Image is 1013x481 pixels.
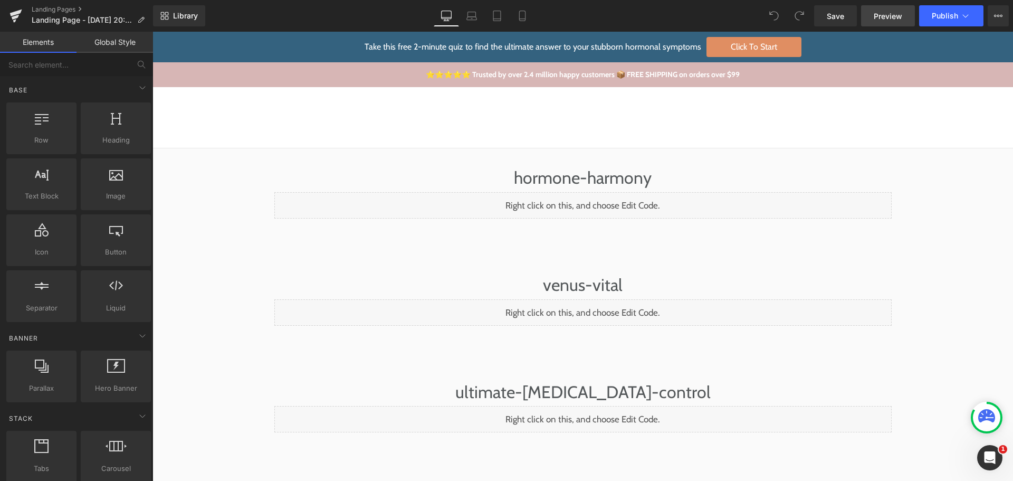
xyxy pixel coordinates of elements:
[434,5,459,26] a: Desktop
[9,303,73,314] span: Separator
[84,191,148,202] span: Image
[8,413,34,423] span: Stack
[84,247,148,258] span: Button
[8,85,28,95] span: Base
[9,463,73,474] span: Tabs
[554,5,649,25] span: Click To Start
[510,5,535,26] a: Mobile
[977,445,1002,470] iframe: Intercom live chat
[84,383,148,394] span: Hero Banner
[84,303,148,314] span: Liquid
[32,16,133,24] span: Landing Page - [DATE] 20:57:48
[122,240,739,268] h1: venus-vital
[484,5,510,26] a: Tablet
[9,135,73,146] span: Row
[84,135,148,146] span: Heading
[9,191,73,202] span: Text Block
[459,5,484,26] a: Laptop
[32,5,153,14] a: Landing Pages
[932,12,958,20] span: Publish
[173,11,198,21] span: Library
[84,463,148,474] span: Carousel
[8,333,39,343] span: Banner
[77,32,153,53] a: Global Style
[763,5,785,26] button: Undo
[827,11,844,22] span: Save
[919,5,983,26] button: Publish
[9,247,73,258] span: Icon
[273,38,587,48] a: ⭐⭐⭐⭐⭐ Trusted by over 2.4 million happy customers 📦 FREE SHIPPING on orders over $99
[861,5,915,26] a: Preview
[789,5,810,26] button: Redo
[874,11,902,22] span: Preview
[122,347,739,375] h1: ultimate-[MEDICAL_DATA]-control
[9,383,73,394] span: Parallax
[122,133,739,161] h1: hormone-harmony
[988,5,1009,26] button: More
[153,5,205,26] a: New Library
[999,445,1007,454] span: 1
